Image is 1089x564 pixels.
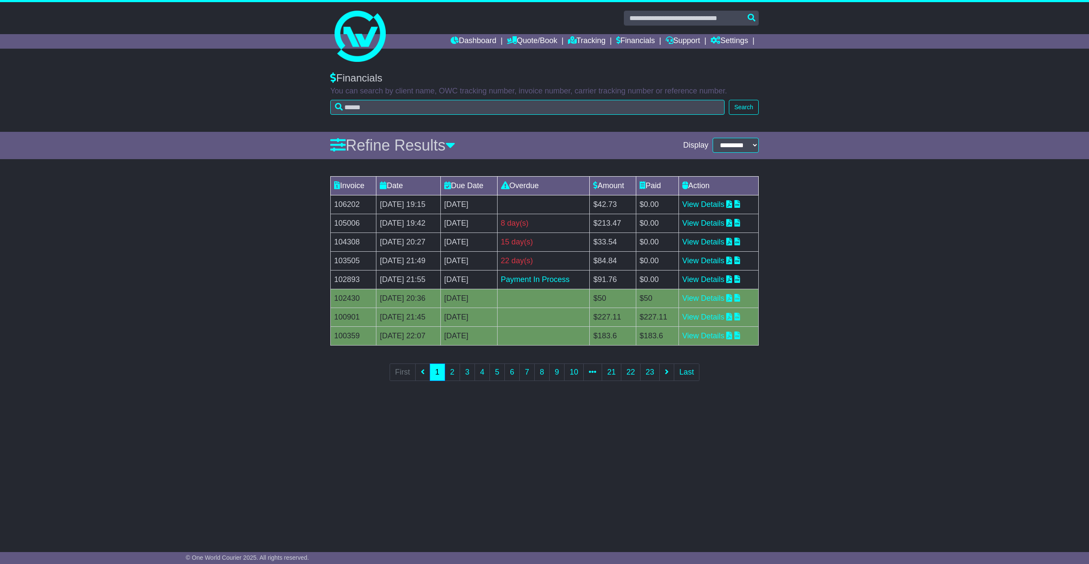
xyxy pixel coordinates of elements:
[504,363,520,381] a: 6
[590,176,636,195] td: Amount
[636,308,678,326] td: $227.11
[564,363,584,381] a: 10
[590,195,636,214] td: $42.73
[376,233,441,251] td: [DATE] 20:27
[682,238,725,246] a: View Details
[440,289,497,308] td: [DATE]
[636,270,678,289] td: $0.00
[636,289,678,308] td: $50
[590,233,636,251] td: $33.54
[445,363,460,381] a: 2
[331,308,376,326] td: 100901
[376,195,441,214] td: [DATE] 19:15
[666,34,700,49] a: Support
[710,34,748,49] a: Settings
[590,326,636,345] td: $183.6
[186,554,309,561] span: © One World Courier 2025. All rights reserved.
[590,214,636,233] td: $213.47
[683,141,708,150] span: Display
[590,270,636,289] td: $91.76
[330,87,759,96] p: You can search by client name, OWC tracking number, invoice number, carrier tracking number or re...
[636,195,678,214] td: $0.00
[549,363,565,381] a: 9
[376,326,441,345] td: [DATE] 22:07
[475,363,490,381] a: 4
[440,195,497,214] td: [DATE]
[682,256,725,265] a: View Details
[376,251,441,270] td: [DATE] 21:49
[729,100,759,115] button: Search
[682,219,725,227] a: View Details
[489,363,505,381] a: 5
[636,176,678,195] td: Paid
[440,270,497,289] td: [DATE]
[636,233,678,251] td: $0.00
[376,308,441,326] td: [DATE] 21:45
[440,233,497,251] td: [DATE]
[440,308,497,326] td: [DATE]
[682,331,725,340] a: View Details
[331,195,376,214] td: 106202
[430,363,445,381] a: 1
[376,270,441,289] td: [DATE] 21:55
[330,137,455,154] a: Refine Results
[590,251,636,270] td: $84.84
[331,289,376,308] td: 102430
[519,363,535,381] a: 7
[440,326,497,345] td: [DATE]
[330,72,759,84] div: Financials
[501,255,586,267] div: 22 day(s)
[636,326,678,345] td: $183.6
[568,34,606,49] a: Tracking
[460,363,475,381] a: 3
[590,308,636,326] td: $227.11
[590,289,636,308] td: $50
[682,275,725,284] a: View Details
[674,363,699,381] a: Last
[602,363,621,381] a: 21
[636,251,678,270] td: $0.00
[682,313,725,321] a: View Details
[682,200,725,209] a: View Details
[507,34,557,49] a: Quote/Book
[497,176,590,195] td: Overdue
[331,233,376,251] td: 104308
[440,214,497,233] td: [DATE]
[440,176,497,195] td: Due Date
[682,294,725,302] a: View Details
[640,363,660,381] a: 23
[501,274,586,285] div: Payment In Process
[331,176,376,195] td: Invoice
[376,176,441,195] td: Date
[331,251,376,270] td: 103505
[678,176,758,195] td: Action
[451,34,496,49] a: Dashboard
[621,363,641,381] a: 22
[501,236,586,248] div: 15 day(s)
[376,214,441,233] td: [DATE] 19:42
[636,214,678,233] td: $0.00
[331,214,376,233] td: 105006
[440,251,497,270] td: [DATE]
[331,270,376,289] td: 102893
[501,218,586,229] div: 8 day(s)
[534,363,550,381] a: 8
[331,326,376,345] td: 100359
[616,34,655,49] a: Financials
[376,289,441,308] td: [DATE] 20:36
